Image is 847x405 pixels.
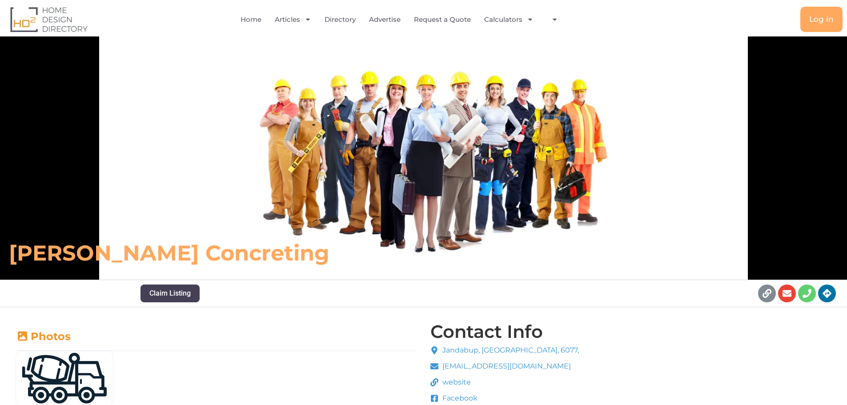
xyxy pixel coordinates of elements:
a: [EMAIL_ADDRESS][DOMAIN_NAME] [430,361,579,372]
a: Photos [16,330,71,343]
nav: Menu [172,9,633,30]
button: Claim Listing [140,285,200,302]
a: Home [241,9,261,30]
h6: [PERSON_NAME] Concreting [9,240,589,266]
span: [EMAIL_ADDRESS][DOMAIN_NAME] [440,361,571,372]
span: Facebook [440,393,478,404]
a: Advertise [369,9,401,30]
a: Directory [325,9,356,30]
a: Log in [800,7,843,32]
span: website [440,377,471,388]
a: Articles [275,9,311,30]
h4: Contact Info [430,323,543,341]
span: Jandabup, [GEOGRAPHIC_DATA], 6077, [440,345,579,356]
a: Calculators [484,9,534,30]
span: Log in [809,16,834,23]
a: Request a Quote [414,9,471,30]
a: website [430,377,579,388]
